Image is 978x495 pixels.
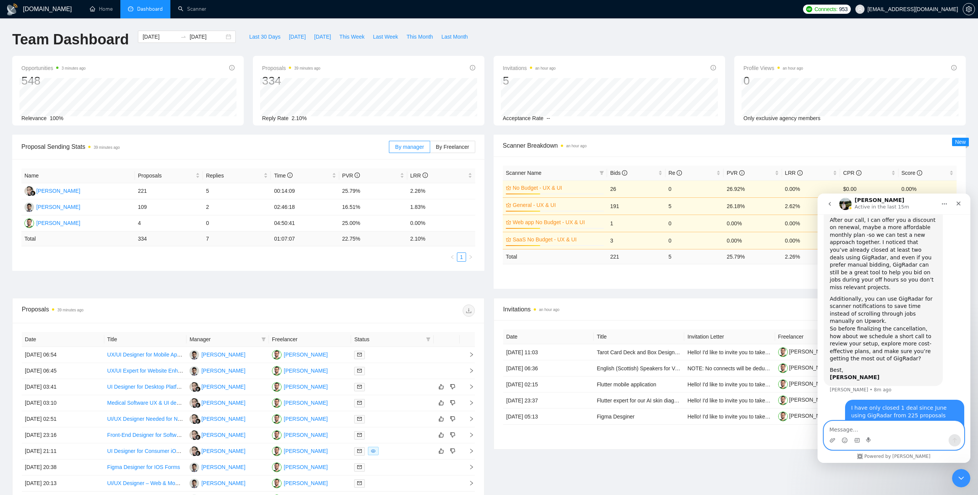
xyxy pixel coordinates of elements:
[357,352,362,357] span: mail
[24,202,34,212] img: FK
[107,368,201,374] a: UX/UI Expert for Website Enhancement
[450,400,455,406] span: dislike
[189,398,199,408] img: RR
[407,199,475,215] td: 1.83%
[402,31,437,43] button: This Month
[138,171,194,180] span: Proposals
[963,3,975,15] button: setting
[24,187,80,194] a: RR[PERSON_NAME]
[34,211,141,241] div: I have only closed 1 deal since June using GigRadar from 225 proposals sent. Along with that, my ...
[357,401,362,405] span: mail
[189,462,199,472] img: FK
[410,173,428,179] span: LRR
[840,180,898,197] td: $0.00
[778,412,788,421] img: c1iYCZGObEXH8_EbFk0iAwUez4LCyjl_Koip9J-Waf6pr7OEaw8YBFzbqS-zN6rSov
[441,33,468,41] span: Last Month
[271,199,339,215] td: 02:46:18
[272,383,328,389] a: SA[PERSON_NAME]
[503,64,555,73] span: Invitations
[6,206,147,303] div: info@shajeeaijazi.com says…
[262,115,288,121] span: Reply Rate
[22,304,248,317] div: Proposals
[135,215,203,231] td: 4
[12,23,119,98] div: After our call, I can offer you a discount on renewal, maybe a more affordable monthly plan -so w...
[272,351,328,357] a: SA[PERSON_NAME]
[448,398,457,407] button: dislike
[21,231,135,246] td: Total
[782,180,840,197] td: 0.00%
[284,415,328,423] div: [PERSON_NAME]
[339,199,407,215] td: 16.51%
[607,249,665,264] td: 221
[260,334,267,345] span: filter
[448,252,457,262] li: Previous Page
[857,7,863,12] span: user
[62,66,86,70] time: 3 minutes ago
[951,65,957,70] span: info-circle
[724,197,782,215] td: 26.18%
[21,142,389,151] span: Proposal Sending Stats
[665,232,724,249] td: 0
[599,171,604,175] span: filter
[142,33,177,41] input: Start date
[339,231,407,246] td: 22.75 %
[6,3,18,16] img: logo
[743,115,821,121] span: Only exclusive agency members
[272,399,328,405] a: SA[PERSON_NAME]
[797,170,803,176] span: info-circle
[107,400,186,406] a: Medical Software UX & UI design
[437,430,446,440] button: like
[12,194,74,199] div: [PERSON_NAME] • 8m ago
[272,431,328,438] a: SA[PERSON_NAME]
[107,448,195,454] a: UI Designer for Consumer iOS Apps[
[203,231,271,246] td: 7
[284,366,328,375] div: [PERSON_NAME]
[457,252,466,262] li: 1
[189,350,199,360] img: FK
[785,170,803,176] span: LRR
[806,6,812,12] img: upwork-logo.png
[195,418,201,424] img: gigradar-bm.png
[437,446,446,456] button: like
[448,252,457,262] button: left
[778,379,788,389] img: c1iYCZGObEXH8_EbFk0iAwUez4LCyjl_Koip9J-Waf6pr7OEaw8YBFzbqS-zN6rSov
[782,232,840,249] td: 0.00%
[201,415,245,423] div: [PERSON_NAME]
[778,413,833,419] a: [PERSON_NAME]
[470,65,475,70] span: info-circle
[36,203,80,211] div: [PERSON_NAME]
[450,416,455,422] span: dislike
[271,231,339,246] td: 01:07:07
[201,366,245,375] div: [PERSON_NAME]
[468,255,473,259] span: right
[189,448,245,454] a: RR[PERSON_NAME]
[195,451,201,456] img: gigradar-bm.png
[782,249,840,264] td: 2.26 %
[271,183,339,199] td: 00:14:09
[607,180,665,197] td: 26
[437,414,446,423] button: like
[131,241,143,253] button: Send a message…
[506,202,511,208] span: crown
[272,382,282,392] img: SA
[135,231,203,246] td: 334
[37,4,87,10] h1: [PERSON_NAME]
[201,383,245,391] div: [PERSON_NAME]
[622,170,627,176] span: info-circle
[439,416,444,422] span: like
[513,235,602,244] a: SaaS No Budget - UX & UI
[665,197,724,215] td: 5
[189,430,199,440] img: RR
[284,463,328,471] div: [PERSON_NAME]
[597,365,711,371] a: English (Scottish) Speakers for Voice Recording
[229,65,235,70] span: info-circle
[607,197,665,215] td: 191
[272,480,328,486] a: SA[PERSON_NAME]
[952,469,970,487] iframe: Intercom live chat
[189,367,245,373] a: FK[PERSON_NAME]
[287,173,293,178] span: info-circle
[437,382,446,391] button: like
[12,181,62,187] b: [PERSON_NAME]
[450,384,455,390] span: dislike
[535,66,555,70] time: an hour ago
